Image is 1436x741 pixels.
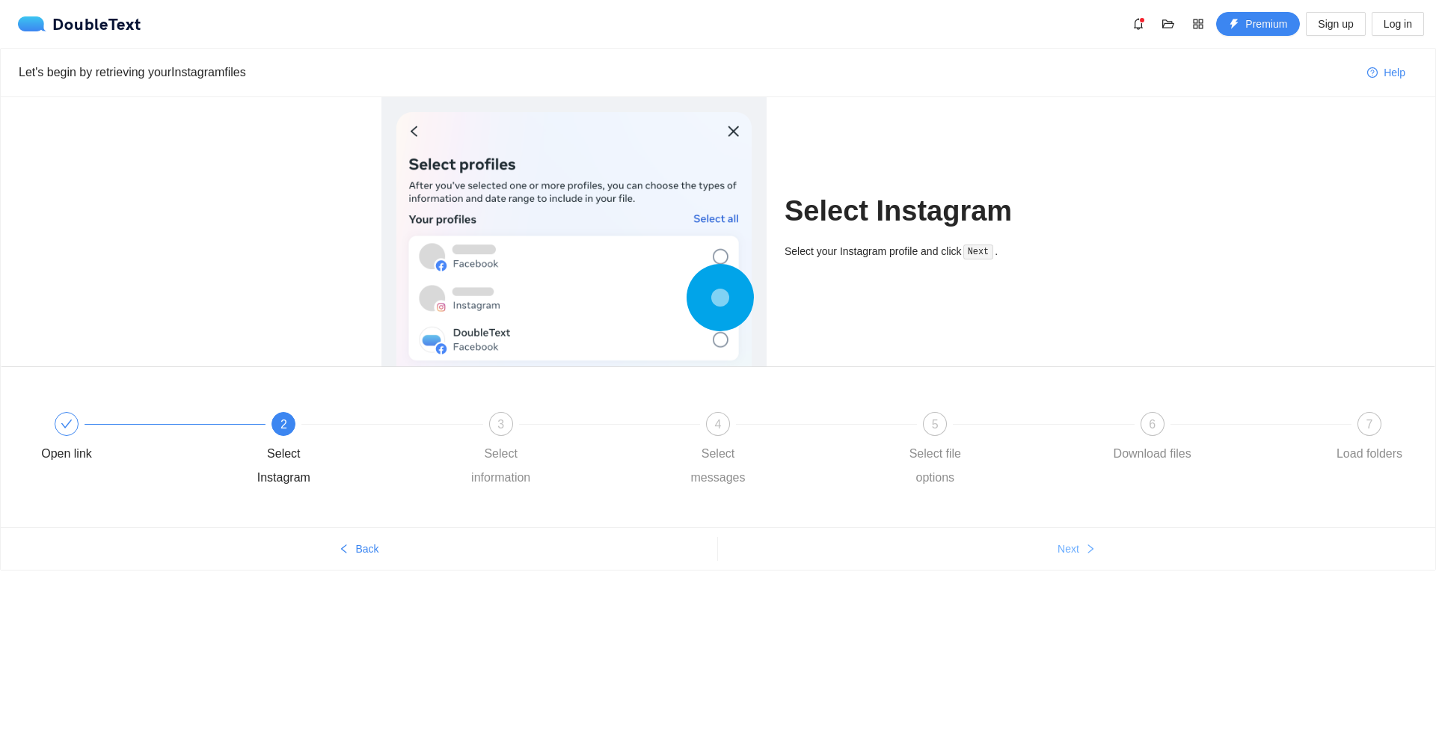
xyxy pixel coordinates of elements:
[1372,12,1424,36] button: Log in
[18,16,141,31] div: DoubleText
[675,412,892,490] div: 4Select messages
[1384,64,1405,81] span: Help
[1326,412,1413,466] div: 7Load folders
[18,16,52,31] img: logo
[1127,18,1150,30] span: bell
[339,544,349,556] span: left
[1384,16,1412,32] span: Log in
[785,243,1055,260] div: Select your Instagram profile and click .
[785,194,1055,229] h1: Select Instagram
[718,537,1435,561] button: Nextright
[458,412,675,490] div: 3Select information
[61,418,73,430] span: check
[1318,16,1353,32] span: Sign up
[1187,18,1209,30] span: appstore
[892,442,978,490] div: Select file options
[1058,541,1079,557] span: Next
[1306,12,1365,36] button: Sign up
[1114,442,1191,466] div: Download files
[1085,544,1096,556] span: right
[1367,67,1378,79] span: question-circle
[1366,418,1373,431] span: 7
[18,16,141,31] a: logoDoubleText
[1186,12,1210,36] button: appstore
[1156,12,1180,36] button: folder-open
[458,442,544,490] div: Select information
[280,418,287,431] span: 2
[1157,18,1179,30] span: folder-open
[23,412,240,466] div: Open link
[675,442,761,490] div: Select messages
[19,63,1355,82] div: Let's begin by retrieving your Instagram files
[1149,418,1156,431] span: 6
[497,418,504,431] span: 3
[715,418,722,431] span: 4
[1109,412,1326,466] div: 6Download files
[240,412,457,490] div: 2Select Instagram
[355,541,378,557] span: Back
[932,418,939,431] span: 5
[1229,19,1239,31] span: thunderbolt
[892,412,1108,490] div: 5Select file options
[1355,61,1417,84] button: question-circleHelp
[1245,16,1287,32] span: Premium
[1337,442,1402,466] div: Load folders
[240,442,327,490] div: Select Instagram
[41,442,92,466] div: Open link
[1126,12,1150,36] button: bell
[1216,12,1300,36] button: thunderboltPremium
[963,245,993,259] code: Next
[1,537,717,561] button: leftBack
